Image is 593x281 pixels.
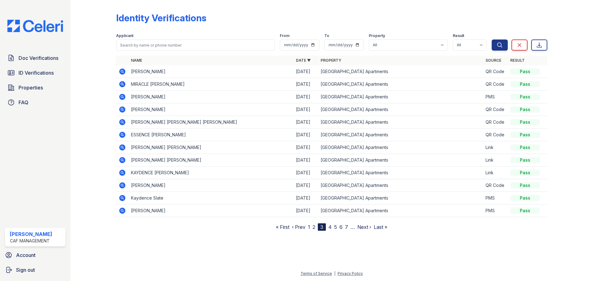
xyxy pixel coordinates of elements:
td: [DATE] [293,129,318,141]
td: [PERSON_NAME] [PERSON_NAME] [128,141,293,154]
div: Pass [510,106,540,113]
span: FAQ [19,99,28,106]
td: [DATE] [293,141,318,154]
td: [GEOGRAPHIC_DATA] Apartments [318,167,483,179]
a: Properties [5,81,65,94]
a: Account [2,249,68,261]
td: [GEOGRAPHIC_DATA] Apartments [318,192,483,205]
a: 7 [345,224,348,230]
td: [DATE] [293,179,318,192]
label: Result [453,33,464,38]
td: [PERSON_NAME] [PERSON_NAME] [128,154,293,167]
span: … [351,223,355,231]
span: Properties [19,84,43,91]
td: [GEOGRAPHIC_DATA] Apartments [318,179,483,192]
a: FAQ [5,96,65,109]
td: [GEOGRAPHIC_DATA] Apartments [318,154,483,167]
td: QR Code [483,78,508,91]
a: 6 [339,224,343,230]
td: Link [483,141,508,154]
div: Pass [510,119,540,125]
div: Pass [510,68,540,75]
div: Pass [510,157,540,163]
a: 4 [328,224,332,230]
td: QR Code [483,65,508,78]
div: [PERSON_NAME] [10,230,52,238]
label: From [280,33,289,38]
td: QR Code [483,103,508,116]
td: [DATE] [293,91,318,103]
td: [GEOGRAPHIC_DATA] Apartments [318,129,483,141]
a: 1 [308,224,310,230]
a: 5 [334,224,337,230]
a: Terms of Service [301,271,332,276]
label: Property [369,33,385,38]
a: Doc Verifications [5,52,65,64]
a: Sign out [2,264,68,276]
td: QR Code [483,116,508,129]
td: PMS [483,192,508,205]
td: [GEOGRAPHIC_DATA] Apartments [318,103,483,116]
span: ID Verifications [19,69,54,76]
td: PMS [483,205,508,217]
a: Last » [374,224,387,230]
td: [GEOGRAPHIC_DATA] Apartments [318,141,483,154]
div: Pass [510,170,540,176]
td: [DATE] [293,192,318,205]
a: Date ▼ [296,58,311,63]
td: [GEOGRAPHIC_DATA] Apartments [318,65,483,78]
a: ID Verifications [5,67,65,79]
span: Account [16,251,36,259]
td: [DATE] [293,65,318,78]
td: Kaydence Slate [128,192,293,205]
span: Sign out [16,266,35,274]
div: Pass [510,195,540,201]
div: Identity Verifications [116,12,206,23]
td: [GEOGRAPHIC_DATA] Apartments [318,78,483,91]
td: [GEOGRAPHIC_DATA] Apartments [318,91,483,103]
a: Source [486,58,501,63]
span: Doc Verifications [19,54,58,62]
td: [PERSON_NAME] [128,103,293,116]
td: [DATE] [293,154,318,167]
img: CE_Logo_Blue-a8612792a0a2168367f1c8372b55b34899dd931a85d93a1a3d3e32e68fde9ad4.png [2,20,68,32]
div: | [334,271,335,276]
td: Link [483,154,508,167]
div: Pass [510,144,540,151]
div: Pass [510,208,540,214]
a: 2 [313,224,315,230]
label: To [324,33,329,38]
td: ESSENCE [PERSON_NAME] [128,129,293,141]
td: [PERSON_NAME] [PERSON_NAME] [PERSON_NAME] [128,116,293,129]
td: [DATE] [293,167,318,179]
div: 3 [318,223,326,231]
a: Result [510,58,525,63]
td: [PERSON_NAME] [128,179,293,192]
div: CAF Management [10,238,52,244]
a: Privacy Policy [338,271,363,276]
td: [DATE] [293,103,318,116]
td: [PERSON_NAME] [128,91,293,103]
div: Pass [510,81,540,87]
a: ‹ Prev [292,224,305,230]
td: [GEOGRAPHIC_DATA] Apartments [318,116,483,129]
td: [PERSON_NAME] [128,205,293,217]
td: [DATE] [293,116,318,129]
td: QR Code [483,129,508,141]
td: MIRACLE [PERSON_NAME] [128,78,293,91]
a: Name [131,58,142,63]
label: Applicant [116,33,133,38]
div: Pass [510,132,540,138]
a: Next › [357,224,371,230]
iframe: chat widget [567,256,587,275]
td: [GEOGRAPHIC_DATA] Apartments [318,205,483,217]
td: [DATE] [293,205,318,217]
td: [DATE] [293,78,318,91]
input: Search by name or phone number [116,39,275,51]
a: Property [321,58,341,63]
div: Pass [510,94,540,100]
div: Pass [510,182,540,188]
a: « First [276,224,289,230]
td: [PERSON_NAME] [128,65,293,78]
